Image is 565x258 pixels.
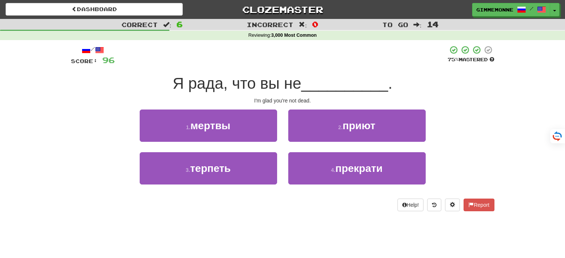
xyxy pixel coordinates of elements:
button: 1.мертвы [140,110,277,142]
button: 2.приют [288,110,426,142]
span: / [530,6,533,11]
span: Gimmemonne [476,6,513,13]
span: 96 [102,55,115,65]
span: To go [382,21,408,28]
span: : [163,22,171,28]
span: Я рада, что вы не [173,75,301,92]
button: 4.прекрати [288,152,426,184]
span: 6 [176,20,183,29]
span: 75 % [448,56,459,62]
small: 2 . [338,124,343,130]
button: Round history (alt+y) [427,199,441,211]
div: Mastered [448,56,494,63]
span: __________ [301,75,388,92]
small: 4 . [331,167,335,173]
a: Clozemaster [194,3,371,16]
span: . [388,75,393,92]
span: терпеть [190,163,231,174]
a: Dashboard [6,3,183,16]
span: приют [342,120,375,131]
a: Gimmemonne / [472,3,550,16]
button: Report [464,199,494,211]
span: : [413,22,422,28]
span: Score: [71,58,98,64]
small: 1 . [186,124,191,130]
button: Help! [397,199,424,211]
span: мертвы [190,120,230,131]
span: Incorrect [247,21,293,28]
span: 0 [312,20,318,29]
span: 14 [427,20,439,29]
span: : [299,22,307,28]
button: 3.терпеть [140,152,277,184]
span: Correct [121,21,158,28]
span: прекрати [335,163,383,174]
div: I'm glad you're not dead. [71,97,494,104]
div: / [71,45,115,55]
small: 3 . [186,167,190,173]
strong: 3,000 Most Common [271,33,316,38]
